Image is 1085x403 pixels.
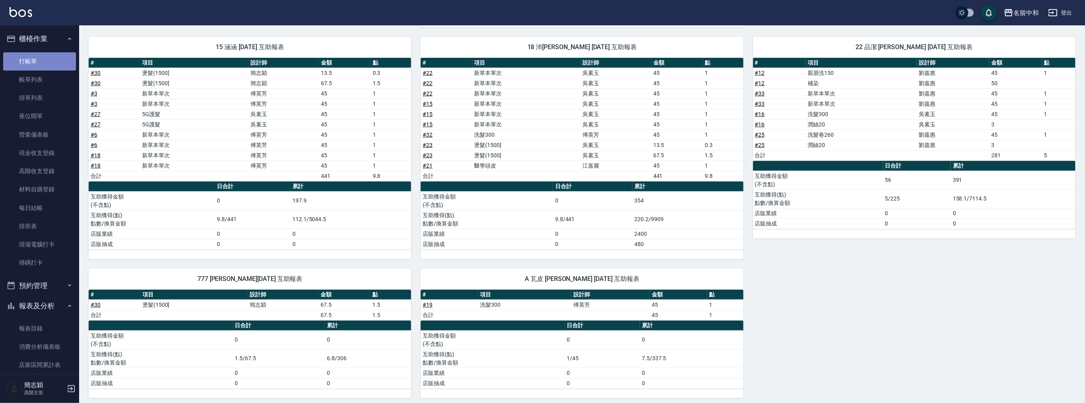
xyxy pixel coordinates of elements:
[233,349,325,368] td: 1.5/67.5
[565,321,640,331] th: 日合計
[371,150,412,160] td: 1
[3,144,76,162] a: 現金收支登錄
[91,101,97,107] a: #3
[423,302,432,308] a: #19
[917,140,989,150] td: 劉嘉惠
[1042,68,1076,78] td: 1
[325,330,411,349] td: 0
[1042,88,1076,99] td: 1
[421,349,565,368] td: 互助獲得(點) 點數/換算金額
[319,68,370,78] td: 13.5
[423,121,432,128] a: #15
[248,140,319,150] td: 傅英芳
[651,140,703,150] td: 13.5
[883,171,951,189] td: 56
[703,68,744,78] td: 1
[3,52,76,71] a: 打帳單
[753,171,883,189] td: 互助獲得金額 (不含點)
[140,160,248,171] td: 新草本單次
[755,70,765,76] a: #12
[1042,109,1076,119] td: 1
[3,162,76,180] a: 高階收支登錄
[753,58,806,68] th: #
[565,330,640,349] td: 0
[703,130,744,140] td: 1
[755,132,765,138] a: #25
[3,275,76,296] button: 預約管理
[248,119,319,130] td: 吳素玉
[989,68,1042,78] td: 45
[140,119,248,130] td: 5G護髮
[650,290,707,300] th: 金額
[3,126,76,144] a: 營業儀表板
[632,210,743,229] td: 220.2/9909
[989,130,1042,140] td: 45
[421,290,478,300] th: #
[421,239,553,249] td: 店販抽成
[553,191,632,210] td: 0
[91,111,101,117] a: #27
[472,68,581,78] td: 新草本單次
[3,107,76,125] a: 座位開單
[703,150,744,160] td: 1.5
[989,58,1042,68] th: 金額
[248,78,319,88] td: 簡志穎
[883,161,951,171] th: 日合計
[319,119,370,130] td: 45
[91,152,101,159] a: #18
[325,349,411,368] td: 6.8/306
[91,162,101,169] a: #18
[989,99,1042,109] td: 45
[319,160,370,171] td: 45
[3,217,76,235] a: 排班表
[989,88,1042,99] td: 45
[753,150,806,160] td: 合計
[91,132,97,138] a: #6
[703,119,744,130] td: 1
[951,189,1076,208] td: 158.1/7114.5
[917,119,989,130] td: 吳素玉
[421,290,743,321] table: a dense table
[917,130,989,140] td: 劉嘉惠
[478,290,571,300] th: 項目
[917,109,989,119] td: 吳素玉
[707,300,744,310] td: 1
[951,161,1076,171] th: 累計
[581,109,651,119] td: 吳素玉
[565,349,640,368] td: 1/45
[472,140,581,150] td: 燙髮(1500]
[1001,5,1042,21] button: 名留中和
[421,191,553,210] td: 互助獲得金額 (不含點)
[581,150,651,160] td: 吳素玉
[89,181,411,250] table: a dense table
[89,349,233,368] td: 互助獲得(點) 點數/換算金額
[89,210,215,229] td: 互助獲得(點) 點數/換算金額
[917,78,989,88] td: 劉嘉惠
[91,302,101,308] a: #30
[423,142,432,148] a: #23
[3,235,76,254] a: 現場電腦打卡
[233,321,325,331] th: 日合計
[581,99,651,109] td: 吳素玉
[763,43,1066,51] span: 22 品潔 [PERSON_NAME] [DATE] 互助報表
[650,310,707,320] td: 45
[319,150,370,160] td: 45
[371,171,412,181] td: 9.8
[421,310,478,320] td: 合計
[421,171,472,181] td: 合計
[640,378,744,388] td: 0
[248,160,319,171] td: 傅英芳
[651,78,703,88] td: 45
[917,99,989,109] td: 劉嘉惠
[371,88,412,99] td: 1
[581,119,651,130] td: 吳素玉
[472,88,581,99] td: 新草本單次
[917,58,989,68] th: 設計師
[1042,150,1076,160] td: 5
[319,78,370,88] td: 67.5
[753,208,883,218] td: 店販業績
[3,356,76,374] a: 店家區間累計表
[806,78,917,88] td: 補染
[421,58,472,68] th: #
[215,191,290,210] td: 0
